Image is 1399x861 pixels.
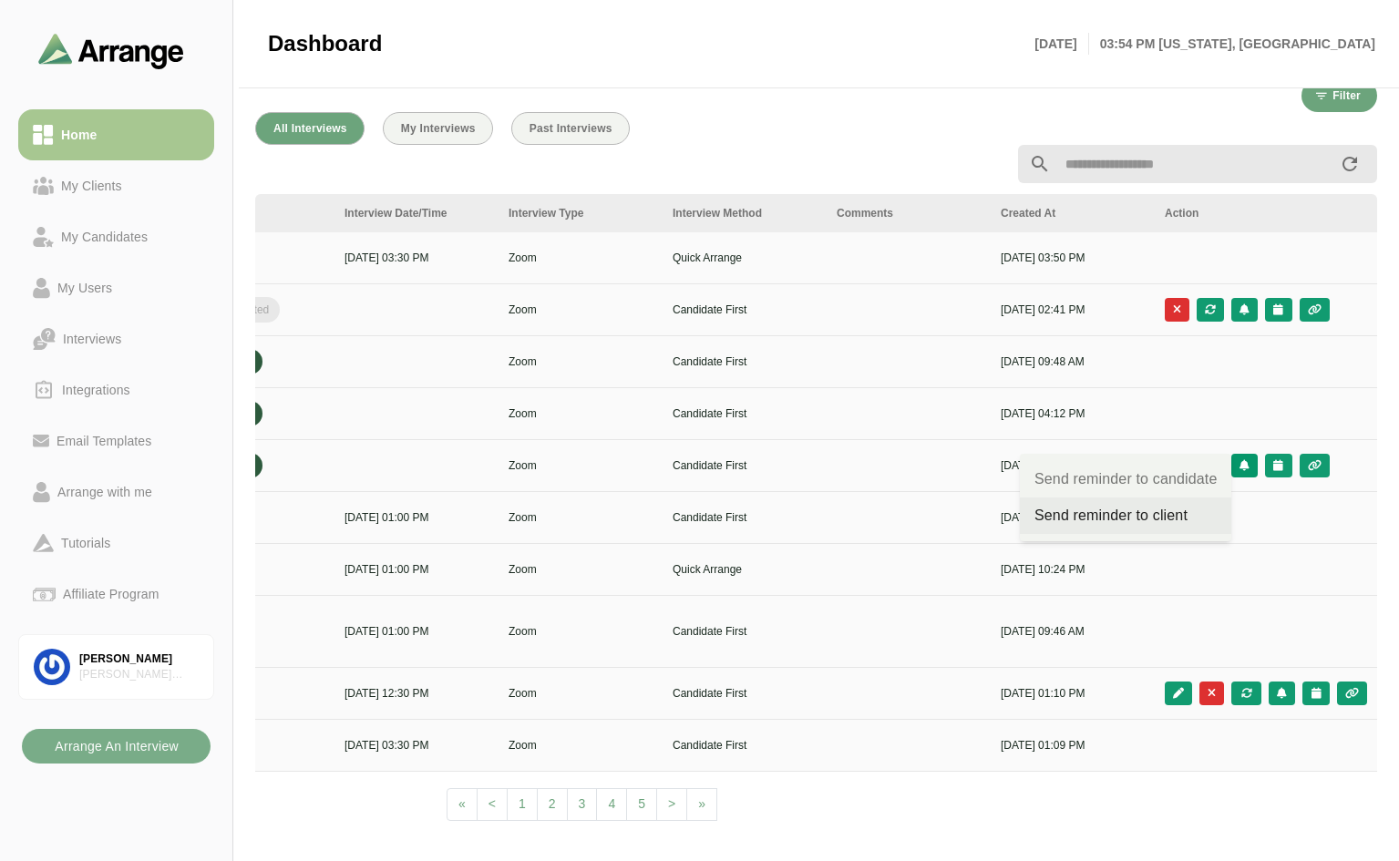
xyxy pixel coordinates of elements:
p: [DATE] 01:00 PM [345,509,487,526]
p: [DATE] 01:00 PM [345,623,487,640]
a: Tutorials [18,518,214,569]
p: Candidate First [673,354,815,370]
p: Zoom [509,685,651,702]
span: > [668,796,675,811]
span: Past Interviews [529,122,612,135]
a: Next [686,788,717,821]
p: Zoom [509,457,651,474]
div: Interview Type [509,205,651,221]
p: Quick Arrange [673,250,815,266]
img: arrangeai-name-small-logo.4d2b8aee.svg [38,33,184,68]
p: Zoom [509,250,651,266]
p: [DATE] 09:48 AM [1001,354,1143,370]
span: My Interviews [400,122,476,135]
p: Zoom [509,302,651,318]
div: Interview Method [673,205,815,221]
p: Candidate First [673,457,815,474]
p: Candidate First [673,405,815,422]
p: [DATE] 03:30 PM [345,737,487,753]
p: Quick Arrange [673,561,815,578]
p: [DATE] 10:24 PM [1001,561,1143,578]
div: Email Templates [49,430,159,452]
p: Zoom [509,405,651,422]
p: [DATE] 03:50 PM [1001,250,1143,266]
button: Past Interviews [511,112,630,145]
div: Interviews [56,328,129,350]
a: Affiliate Program [18,569,214,620]
a: 5 [626,788,657,821]
span: All Interviews [273,122,347,135]
div: [PERSON_NAME] Associates [79,667,199,682]
p: [DATE] 04:12 PM [1001,457,1143,474]
p: Zoom [509,623,651,640]
p: Candidate First [673,737,815,753]
div: Created At [1001,205,1143,221]
span: » [698,796,705,811]
i: appended action [1339,153,1361,175]
div: Send reminder to client [1034,505,1217,527]
a: Interviews [18,313,214,364]
div: Action [1165,205,1367,221]
p: [DATE] 03:30 PM [345,250,487,266]
p: Zoom [509,354,651,370]
button: All Interviews [255,112,365,145]
p: [DATE] 09:46 AM [1001,623,1143,640]
a: Arrange with me [18,466,214,518]
button: Filter [1301,79,1377,112]
a: My Clients [18,160,214,211]
a: My Users [18,262,214,313]
div: My Candidates [54,226,155,248]
p: Zoom [509,561,651,578]
button: My Interviews [383,112,493,145]
p: Zoom [509,737,651,753]
p: [DATE] 02:41 PM [1001,302,1143,318]
a: [PERSON_NAME][PERSON_NAME] Associates [18,634,214,700]
a: 2 [537,788,568,821]
p: Candidate First [673,509,815,526]
a: Integrations [18,364,214,415]
div: [PERSON_NAME] [79,651,199,667]
a: Next [656,788,687,821]
p: Candidate First [673,302,815,318]
span: Filter [1332,89,1361,102]
a: Email Templates [18,415,214,466]
div: Interview Date/Time [345,205,487,221]
p: [DATE] [1034,33,1088,55]
p: [DATE] 04:12 PM [1001,405,1143,422]
p: [DATE] 11:27 AM [1001,509,1143,526]
a: 3 [567,788,598,821]
span: Dashboard [268,30,382,57]
button: Arrange An Interview [22,729,211,764]
a: Home [18,109,214,160]
p: 03:54 PM [US_STATE], [GEOGRAPHIC_DATA] [1089,33,1375,55]
div: Arrange with me [50,481,159,503]
p: [DATE] 01:10 PM [1001,685,1143,702]
div: Comments [837,205,979,221]
a: My Candidates [18,211,214,262]
p: [DATE] 01:09 PM [1001,737,1143,753]
div: My Users [50,277,119,299]
div: Tutorials [54,532,118,554]
p: Candidate First [673,685,815,702]
div: Integrations [55,379,138,401]
p: Candidate First [673,623,815,640]
div: Home [54,124,104,146]
a: 4 [596,788,627,821]
b: Arrange An Interview [54,729,179,764]
p: [DATE] 12:30 PM [345,685,487,702]
div: My Clients [54,175,129,197]
p: Zoom [509,509,651,526]
p: [DATE] 01:00 PM [345,561,487,578]
div: Affiliate Program [56,583,166,605]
